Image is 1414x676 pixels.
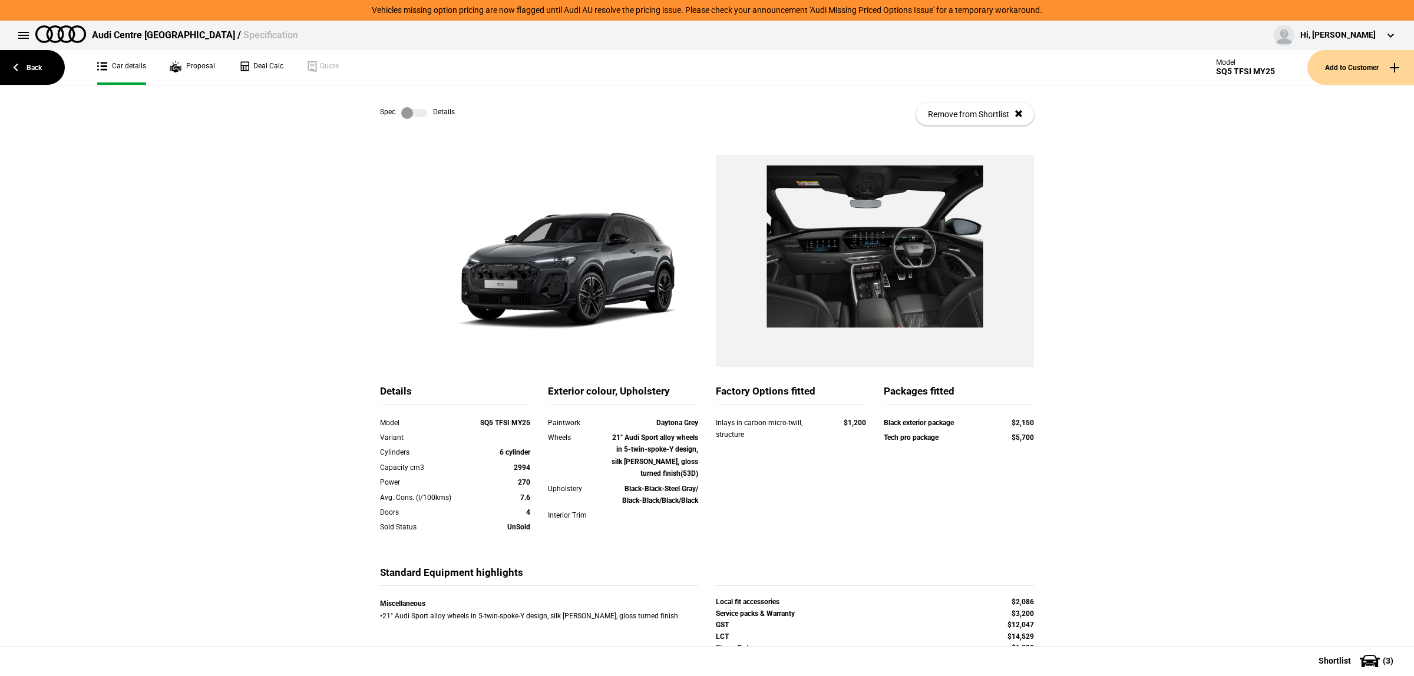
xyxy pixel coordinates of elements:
[243,29,298,41] span: Specification
[1216,58,1275,67] div: Model
[548,483,608,495] div: Upholstery
[380,417,470,429] div: Model
[884,419,954,427] strong: Black exterior package
[716,385,866,405] div: Factory Options fitted
[380,385,530,405] div: Details
[1012,598,1034,606] strong: $2,086
[97,50,146,85] a: Car details
[1216,67,1275,77] div: SQ5 TFSI MY25
[380,521,470,533] div: Sold Status
[612,433,698,478] strong: 21" Audi Sport alloy wheels in 5-twin-spoke-Y design, silk [PERSON_NAME], gloss turned finish(53D)
[526,508,530,516] strong: 4
[548,432,608,443] div: Wheels
[518,478,530,486] strong: 270
[622,485,698,505] strong: Black-Black-Steel Gray/ Black-Black/Black/Black
[716,609,795,618] strong: Service packs & Warranty
[1301,646,1414,675] button: Shortlist(3)
[92,29,298,42] div: Audi Centre [GEOGRAPHIC_DATA] /
[1012,419,1034,427] strong: $2,150
[380,598,698,622] div: • 21" Audi Sport alloy wheels in 5-twin-spoke-Y design, silk [PERSON_NAME], gloss turned finish
[716,632,729,641] strong: LCT
[380,506,470,518] div: Doors
[520,493,530,502] strong: 7.6
[716,644,752,652] strong: Stamp Duty
[716,417,821,441] div: Inlays in carbon micro-twill, structure
[1012,609,1034,618] strong: $3,200
[1319,657,1351,665] span: Shortlist
[380,599,425,608] strong: Miscellaneous
[1007,632,1034,641] strong: $14,529
[1012,433,1034,442] strong: $5,700
[507,523,530,531] strong: UnSold
[380,492,470,503] div: Avg. Cons. (l/100kms)
[380,462,470,473] div: Capacity cm3
[380,432,470,443] div: Variant
[380,476,470,488] div: Power
[1012,644,1034,652] strong: $6,280
[1007,621,1034,629] strong: $12,047
[548,417,608,429] div: Paintwork
[884,433,939,442] strong: Tech pro package
[844,419,866,427] strong: $1,200
[500,448,530,456] strong: 6 cylinder
[170,50,215,85] a: Proposal
[1307,50,1414,85] button: Add to Customer
[239,50,283,85] a: Deal Calc
[514,463,530,472] strong: 2994
[480,419,530,427] strong: SQ5 TFSI MY25
[884,385,1034,405] div: Packages fitted
[1383,657,1393,665] span: ( 3 )
[716,621,729,629] strong: GST
[916,103,1034,125] button: Remove from Shortlist
[548,509,608,521] div: Interior Trim
[380,107,455,119] div: Spec Details
[1300,29,1376,41] div: Hi, [PERSON_NAME]
[716,598,779,606] strong: Local fit accessories
[656,419,698,427] strong: Daytona Grey
[380,566,698,586] div: Standard Equipment highlights
[35,25,86,43] img: audi.png
[548,385,698,405] div: Exterior colour, Upholstery
[380,446,470,458] div: Cylinders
